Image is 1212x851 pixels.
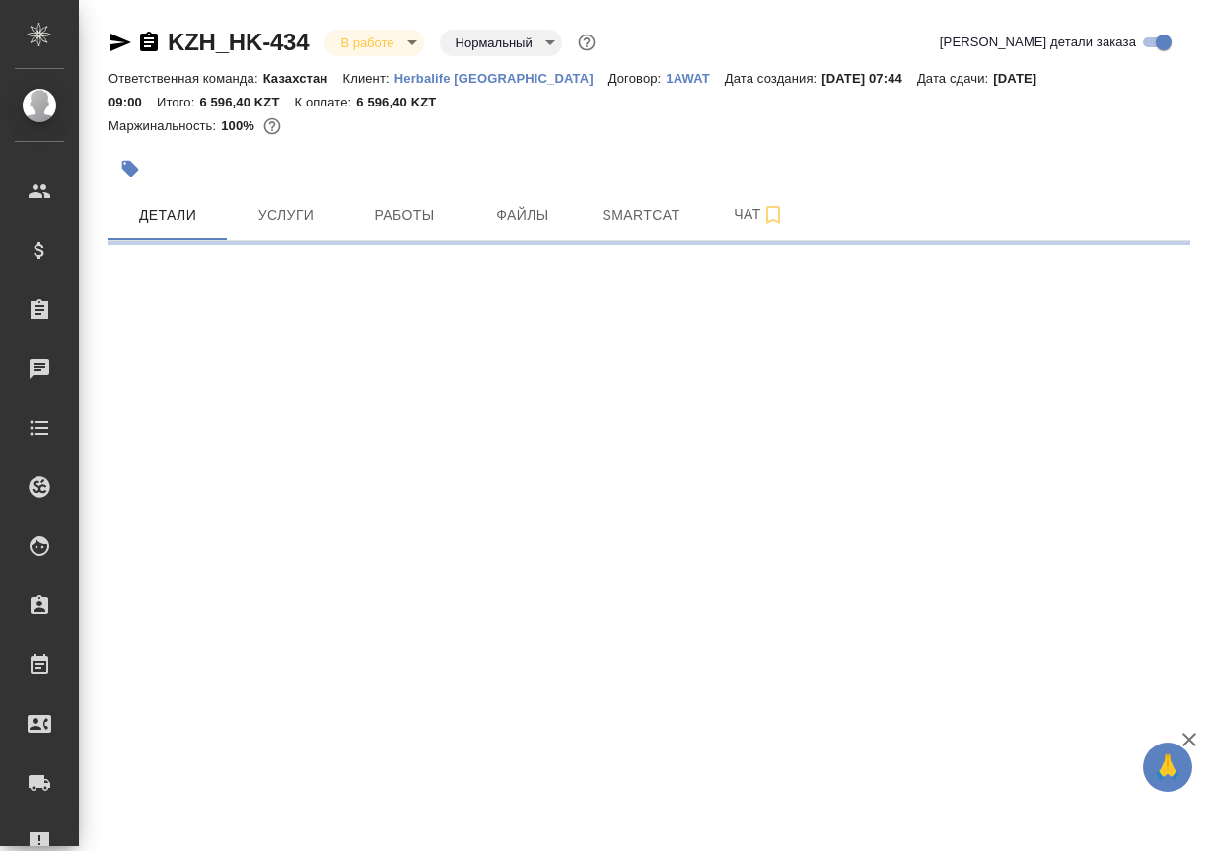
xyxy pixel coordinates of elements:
[108,31,132,54] button: Скопировать ссылку для ЯМессенджера
[295,95,357,109] p: К оплате:
[342,71,393,86] p: Клиент:
[108,147,152,190] button: Добавить тэг
[608,71,667,86] p: Договор:
[108,118,221,133] p: Маржинальность:
[475,203,570,228] span: Файлы
[725,71,821,86] p: Дата создания:
[120,203,215,228] span: Детали
[168,29,309,55] a: KZH_HK-434
[263,71,343,86] p: Казахстан
[357,203,452,228] span: Работы
[108,71,263,86] p: Ответственная команда:
[324,30,423,56] div: В работе
[821,71,917,86] p: [DATE] 07:44
[394,71,608,86] p: Herbalife [GEOGRAPHIC_DATA]
[394,69,608,86] a: Herbalife [GEOGRAPHIC_DATA]
[574,30,600,55] button: Доп статусы указывают на важность/срочность заказа
[1143,743,1192,792] button: 🙏
[356,95,451,109] p: 6 596,40 KZT
[239,203,333,228] span: Услуги
[940,33,1136,52] span: [PERSON_NAME] детали заказа
[259,113,285,139] button: 0.00 KZT;
[666,71,725,86] p: 1AWAT
[761,203,785,227] svg: Подписаться
[450,35,538,51] button: Нормальный
[917,71,993,86] p: Дата сдачи:
[157,95,199,109] p: Итого:
[199,95,294,109] p: 6 596,40 KZT
[137,31,161,54] button: Скопировать ссылку
[1151,746,1184,788] span: 🙏
[594,203,688,228] span: Smartcat
[666,69,725,86] a: 1AWAT
[334,35,399,51] button: В работе
[712,202,807,227] span: Чат
[221,118,259,133] p: 100%
[440,30,562,56] div: В работе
